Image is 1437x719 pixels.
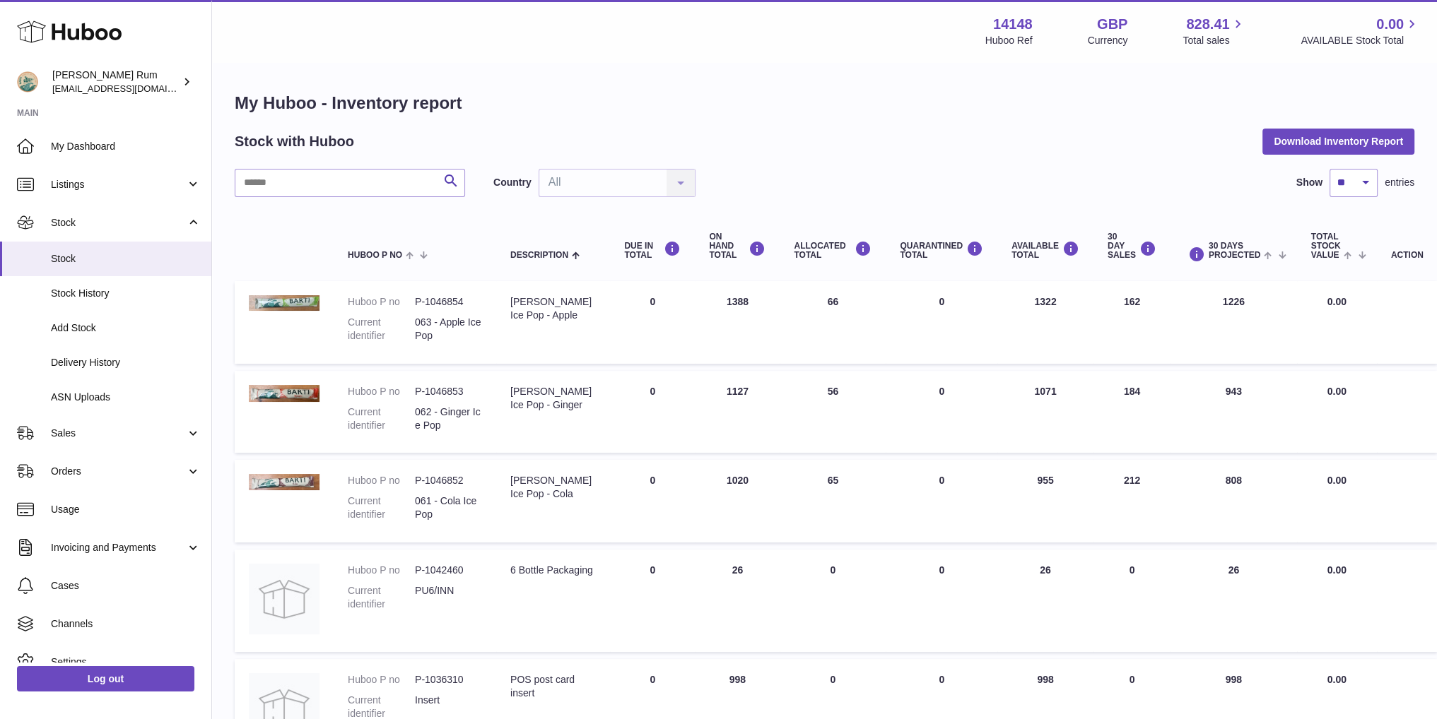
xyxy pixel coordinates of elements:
div: Huboo Ref [985,34,1033,47]
td: 955 [997,460,1093,542]
td: 66 [780,281,886,364]
h2: Stock with Huboo [235,132,354,151]
td: 0 [610,549,695,652]
td: 1020 [695,460,780,542]
span: Delivery History [51,356,201,369]
a: 0.00 AVAILABLE Stock Total [1301,15,1420,47]
td: 65 [780,460,886,542]
strong: GBP [1097,15,1127,34]
span: 0.00 [1327,296,1347,307]
span: 0 [939,386,944,397]
td: 808 [1171,460,1297,542]
dd: P-1046852 [415,474,482,487]
span: 0.00 [1327,674,1347,685]
dt: Huboo P no [348,385,415,398]
dd: P-1042460 [415,564,482,577]
span: 0.00 [1327,564,1347,576]
dd: P-1046854 [415,295,482,309]
td: 184 [1093,371,1171,453]
div: Action [1391,251,1424,260]
span: Settings [51,655,201,669]
div: AVAILABLE Total [1011,241,1079,260]
span: Total sales [1183,34,1245,47]
img: product image [249,564,319,634]
td: 0 [610,460,695,542]
strong: 14148 [993,15,1033,34]
img: mail@bartirum.wales [17,71,38,93]
span: 0 [939,674,944,685]
td: 1071 [997,371,1093,453]
td: 26 [1171,549,1297,652]
span: Invoicing and Payments [51,541,186,554]
dd: P-1046853 [415,385,482,398]
td: 26 [695,549,780,652]
span: 0 [939,564,944,576]
span: ASN Uploads [51,391,201,404]
span: entries [1385,176,1414,189]
dd: 061 - Cola Ice Pop [415,494,482,521]
span: Stock [51,252,201,266]
span: Cases [51,579,201,593]
td: 0 [1093,549,1171,652]
a: 828.41 Total sales [1183,15,1245,47]
td: 212 [1093,460,1171,542]
span: Channels [51,617,201,631]
span: Stock History [51,287,201,300]
td: 1226 [1171,281,1297,364]
img: product image [249,474,319,489]
span: Description [510,251,568,260]
div: 6 Bottle Packaging [510,564,596,577]
div: ALLOCATED Total [794,241,872,260]
dd: 062 - Ginger Ice Pop [415,405,482,432]
span: 0.00 [1327,475,1347,486]
div: Currency [1088,34,1128,47]
td: 1322 [997,281,1093,364]
td: 1388 [695,281,780,364]
dd: 063 - Apple Ice Pop [415,316,482,343]
a: Log out [17,666,194,691]
div: QUARANTINED Total [900,241,983,260]
td: 1127 [695,371,780,453]
span: Huboo P no [348,251,402,260]
dt: Huboo P no [348,673,415,687]
div: [PERSON_NAME] Ice Pop - Apple [510,295,596,322]
dt: Huboo P no [348,295,415,309]
span: My Dashboard [51,140,201,153]
img: product image [249,385,319,402]
span: 0 [939,475,944,486]
span: 828.41 [1186,15,1229,34]
span: Usage [51,503,201,516]
td: 56 [780,371,886,453]
img: product image [249,295,319,311]
label: Country [493,176,532,189]
div: ON HAND Total [709,232,766,261]
h1: My Huboo - Inventory report [235,92,1414,114]
td: 0 [780,549,886,652]
dt: Current identifier [348,494,415,521]
div: [PERSON_NAME] Ice Pop - Cola [510,474,596,501]
span: 0.00 [1376,15,1404,34]
td: 0 [610,371,695,453]
dt: Current identifier [348,316,415,343]
dd: P-1036310 [415,673,482,687]
div: 30 DAY SALES [1108,232,1156,261]
span: Stock [51,216,186,230]
span: [EMAIL_ADDRESS][DOMAIN_NAME] [52,83,208,94]
td: 26 [997,549,1093,652]
span: Listings [51,178,186,191]
button: Download Inventory Report [1262,129,1414,154]
dt: Huboo P no [348,474,415,487]
div: POS post card insert [510,673,596,700]
dt: Huboo P no [348,564,415,577]
div: DUE IN TOTAL [624,241,681,260]
div: [PERSON_NAME] Ice Pop - Ginger [510,385,596,412]
td: 162 [1093,281,1171,364]
span: 0.00 [1327,386,1347,397]
span: Add Stock [51,321,201,335]
dt: Current identifier [348,584,415,611]
span: 0 [939,296,944,307]
td: 0 [610,281,695,364]
div: [PERSON_NAME] Rum [52,69,180,95]
dd: PU6/INN [415,584,482,611]
dt: Current identifier [348,405,415,432]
